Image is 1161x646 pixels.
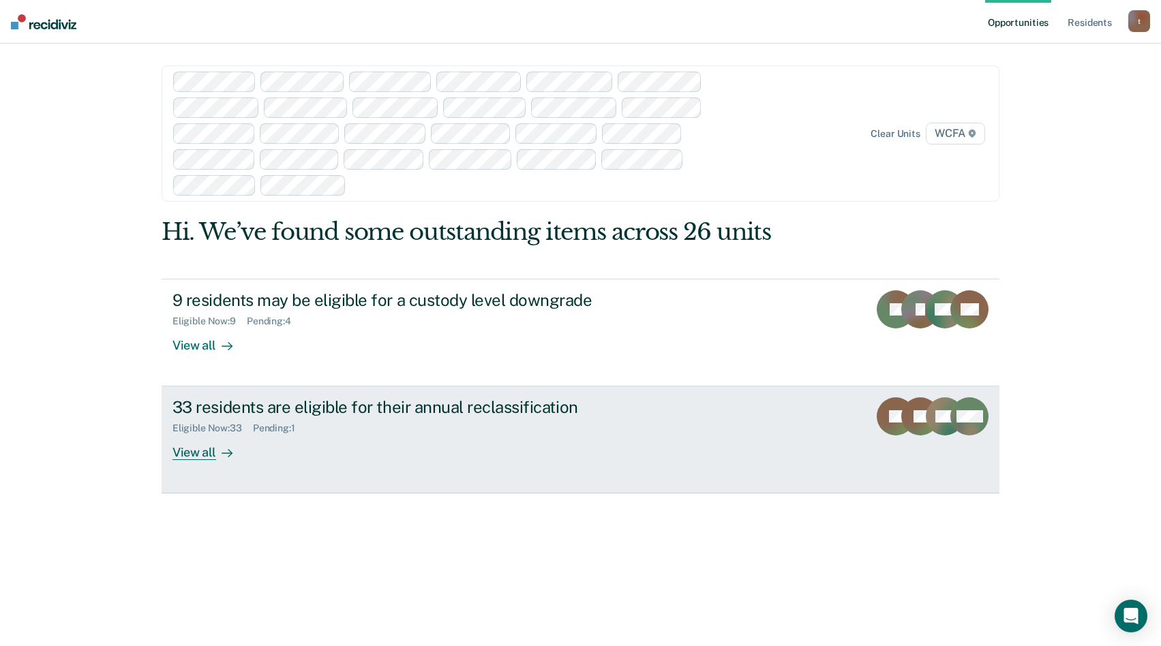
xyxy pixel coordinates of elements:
div: Eligible Now : 9 [172,316,247,327]
div: View all [172,434,249,461]
a: 9 residents may be eligible for a custody level downgradeEligible Now:9Pending:4View all [162,279,999,386]
div: 33 residents are eligible for their annual reclassification [172,397,651,417]
a: 33 residents are eligible for their annual reclassificationEligible Now:33Pending:1View all [162,386,999,493]
div: Hi. We’ve found some outstanding items across 26 units [162,218,832,246]
img: Recidiviz [11,14,76,29]
div: Pending : 4 [247,316,302,327]
div: View all [172,326,249,353]
div: 9 residents may be eligible for a custody level downgrade [172,290,651,310]
div: Pending : 1 [253,422,306,434]
span: WCFA [926,123,985,144]
div: Clear units [871,128,920,140]
div: Open Intercom Messenger [1115,600,1147,632]
button: t [1128,10,1150,32]
div: Eligible Now : 33 [172,422,253,434]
